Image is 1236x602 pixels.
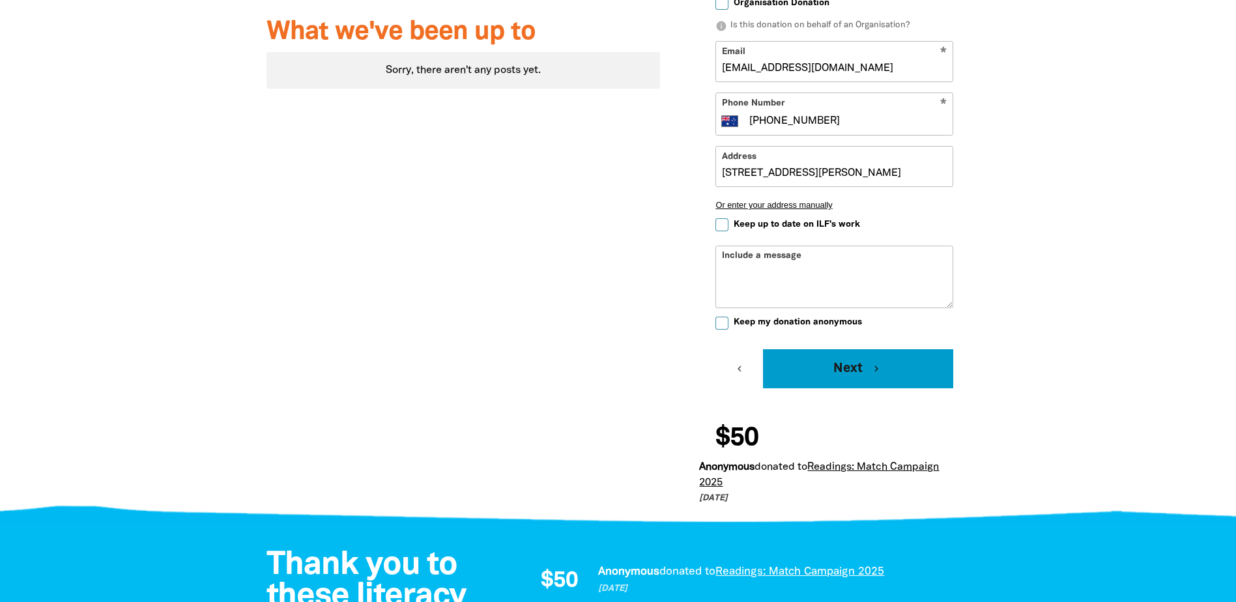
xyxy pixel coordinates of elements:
[870,363,882,375] i: chevron_right
[699,418,970,506] div: Donation stream
[526,564,956,599] div: Paginated content
[715,567,884,577] a: Readings: Match Campaign 2025
[598,567,659,577] em: Anonymous
[699,493,959,506] p: [DATE]
[715,20,953,33] p: Is this donation on behalf of an Organisation?
[541,570,578,592] span: $50
[755,463,807,472] span: donated to
[266,52,661,89] div: Sorry, there aren't any posts yet.
[266,18,661,47] h3: What we've been up to
[715,200,953,210] button: Or enter your address manually
[266,52,661,89] div: Paginated content
[598,582,956,595] p: [DATE]
[734,316,862,328] span: Keep my donation anonymous
[940,98,947,111] i: Required
[699,463,755,472] em: Anonymous
[659,567,715,577] span: donated to
[734,363,745,375] i: chevron_left
[715,317,728,330] input: Keep my donation anonymous
[715,218,728,231] input: Keep up to date on ILF's work
[715,349,763,388] button: chevron_left
[715,20,727,32] i: info
[699,463,939,487] a: Readings: Match Campaign 2025
[526,564,956,599] div: Donation stream
[715,425,758,451] span: $50
[734,218,860,231] span: Keep up to date on ILF's work
[763,349,953,388] button: Next chevron_right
